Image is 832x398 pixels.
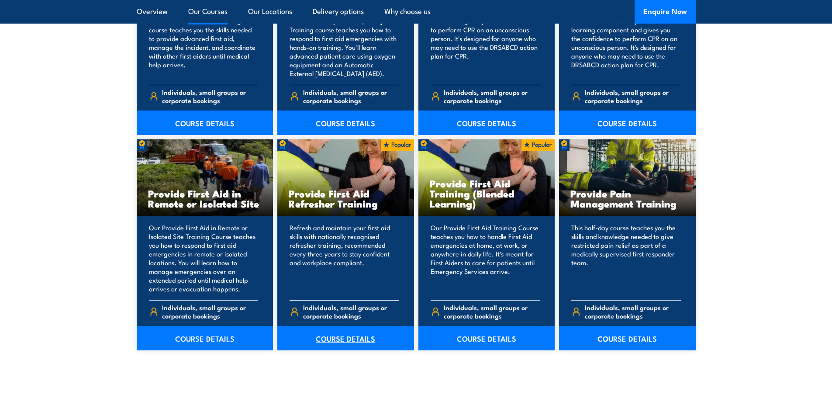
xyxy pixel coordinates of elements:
span: Individuals, small groups or corporate bookings [162,88,258,104]
p: Our Advanced [MEDICAL_DATA] Training course teaches you how to respond to first aid emergencies w... [290,17,399,78]
p: Refresh and maintain your first aid skills with nationally recognised refresher training, recomme... [290,223,399,293]
span: Individuals, small groups or corporate bookings [444,303,540,320]
h3: Provide First Aid in Remote or Isolated Site [148,188,262,208]
a: COURSE DETAILS [277,111,414,135]
span: Individuals, small groups or corporate bookings [585,303,681,320]
a: COURSE DETAILS [559,326,696,350]
p: This course gives you the confidence to perform CPR on an unconscious person. It's designed for a... [431,17,540,78]
span: Individuals, small groups or corporate bookings [585,88,681,104]
p: Our Provide First Aid in Remote or Isolated Site Training Course teaches you how to respond to fi... [149,223,259,293]
span: Individuals, small groups or corporate bookings [303,303,399,320]
p: Our Advanced First Aid training course teaches you the skills needed to provide advanced first ai... [149,17,259,78]
h3: Provide Pain Management Training [570,188,684,208]
h3: Provide First Aid Refresher Training [289,188,403,208]
span: Individuals, small groups or corporate bookings [162,303,258,320]
a: COURSE DETAILS [418,111,555,135]
h3: Provide First Aid Training (Blended Learning) [430,178,544,208]
p: This course includes a pre-course learning component and gives you the confidence to perform CPR ... [571,17,681,78]
span: Individuals, small groups or corporate bookings [444,88,540,104]
span: Individuals, small groups or corporate bookings [303,88,399,104]
a: COURSE DETAILS [137,111,273,135]
a: COURSE DETAILS [137,326,273,350]
a: COURSE DETAILS [277,326,414,350]
p: Our Provide First Aid Training Course teaches you how to handle First Aid emergencies at home, at... [431,223,540,293]
p: This half-day course teaches you the skills and knowledge needed to give restricted pain relief a... [571,223,681,293]
a: COURSE DETAILS [418,326,555,350]
a: COURSE DETAILS [559,111,696,135]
